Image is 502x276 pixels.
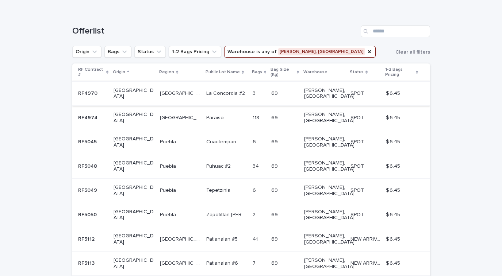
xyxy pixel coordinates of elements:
[206,259,239,267] p: Patlanalan #6
[72,106,430,130] tr: RF4974RF4974 [GEOGRAPHIC_DATA][GEOGRAPHIC_DATA][GEOGRAPHIC_DATA] ParaisoParaiso 118118 6969 [PERS...
[253,113,261,121] p: 118
[134,46,166,58] button: Status
[72,227,430,252] tr: RF5112RF5112 [GEOGRAPHIC_DATA][GEOGRAPHIC_DATA][GEOGRAPHIC_DATA] Patlanalan #5Patlanalan #5 4141 ...
[72,26,358,36] h1: Offerlist
[386,137,402,145] p: $ 6.45
[72,81,430,106] tr: RF4970RF4970 [GEOGRAPHIC_DATA][GEOGRAPHIC_DATA][GEOGRAPHIC_DATA] La Concordia #2La Concordia #2 3...
[271,186,279,194] p: 69
[114,112,154,124] p: [GEOGRAPHIC_DATA]
[72,46,101,58] button: Origin
[160,186,177,194] p: Puebla
[224,46,376,58] button: Warehouse
[160,235,202,242] p: [GEOGRAPHIC_DATA]
[350,137,365,145] p: SPOT
[386,235,402,242] p: $ 6.45
[159,68,174,76] p: Region
[72,130,430,154] tr: RF5045RF5045 [GEOGRAPHIC_DATA]PueblaPuebla CuautempanCuautempan 66 6969 [PERSON_NAME], [GEOGRAPHI...
[253,162,260,170] p: 34
[395,50,430,55] span: Clear all filters
[350,210,365,218] p: SPOT
[271,113,279,121] p: 69
[350,89,365,97] p: SPOT
[386,89,402,97] p: $ 6.45
[350,259,382,267] p: NEW ARRIVAL
[78,186,99,194] p: RF5049
[350,113,365,121] p: SPOT
[271,235,279,242] p: 69
[78,89,99,97] p: RF4970
[206,235,239,242] p: Patlanalan #5
[386,186,402,194] p: $ 6.45
[386,113,402,121] p: $ 6.45
[114,88,154,100] p: [GEOGRAPHIC_DATA]
[206,210,248,218] p: Zapotitlan de Mendez
[78,162,99,170] p: RF5048
[206,89,246,97] p: La Concordia #2
[385,66,414,79] p: 1-2 Bags Pricing
[361,26,430,37] input: Search
[253,210,257,218] p: 2
[114,136,154,148] p: [GEOGRAPHIC_DATA]
[206,162,232,170] p: Puhuac #2
[271,89,279,97] p: 69
[114,257,154,270] p: [GEOGRAPHIC_DATA]
[72,203,430,227] tr: RF5050RF5050 [GEOGRAPHIC_DATA]PueblaPuebla Zapotitlan [PERSON_NAME]Zapotitlan [PERSON_NAME] 22 69...
[78,113,99,121] p: RF4974
[386,210,402,218] p: $ 6.45
[114,184,154,197] p: [GEOGRAPHIC_DATA]
[72,251,430,276] tr: RF5113RF5113 [GEOGRAPHIC_DATA][GEOGRAPHIC_DATA][GEOGRAPHIC_DATA] Patlanalan #6Patlanalan #6 77 69...
[160,210,177,218] p: Puebla
[350,68,364,76] p: Status
[392,47,430,58] button: Clear all filters
[78,66,104,79] p: RF Contract #
[271,137,279,145] p: 69
[104,46,131,58] button: Bags
[253,186,257,194] p: 6
[113,68,125,76] p: Origin
[253,137,257,145] p: 6
[72,154,430,179] tr: RF5048RF5048 [GEOGRAPHIC_DATA]PueblaPuebla Puhuac #2Puhuac #2 3434 6969 [PERSON_NAME], [GEOGRAPHI...
[271,259,279,267] p: 69
[252,68,262,76] p: Bags
[271,66,295,79] p: Bag Size (Kg)
[350,186,365,194] p: SPOT
[78,137,98,145] p: RF5045
[160,162,177,170] p: Puebla
[160,113,202,121] p: [GEOGRAPHIC_DATA]
[114,233,154,245] p: [GEOGRAPHIC_DATA]
[160,89,202,97] p: [GEOGRAPHIC_DATA]
[350,235,382,242] p: NEW ARRIVAL
[78,235,96,242] p: RF5112
[114,160,154,172] p: [GEOGRAPHIC_DATA]
[271,162,279,170] p: 69
[386,259,402,267] p: $ 6.45
[160,259,202,267] p: [GEOGRAPHIC_DATA]
[206,137,238,145] p: Cuautempan
[206,186,232,194] p: Tepetzinla
[206,68,240,76] p: Public Lot Name
[271,210,279,218] p: 69
[78,210,98,218] p: RF5050
[253,259,257,267] p: 7
[114,209,154,221] p: [GEOGRAPHIC_DATA]
[350,162,365,170] p: SPOT
[72,178,430,203] tr: RF5049RF5049 [GEOGRAPHIC_DATA]PueblaPuebla TepetzinlaTepetzinla 66 6969 [PERSON_NAME], [GEOGRAPHI...
[78,259,96,267] p: RF5113
[253,89,257,97] p: 3
[386,162,402,170] p: $ 6.45
[253,235,259,242] p: 41
[160,137,177,145] p: Puebla
[169,46,221,58] button: 1-2 Bags Pricing
[303,68,327,76] p: Warehouse
[206,113,225,121] p: Paraiso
